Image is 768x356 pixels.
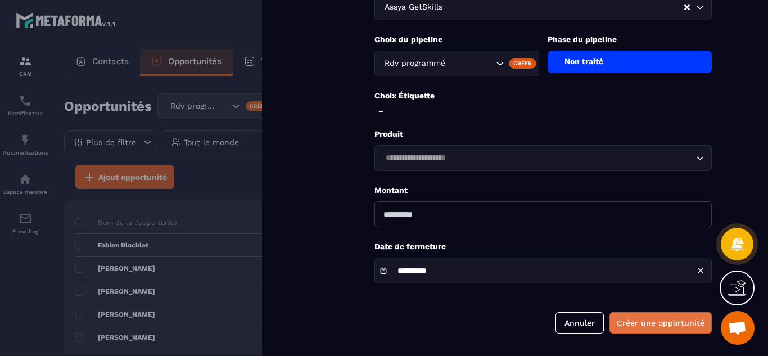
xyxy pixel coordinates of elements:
p: Choix Étiquette [374,91,712,101]
input: Search for option [448,57,493,70]
button: Annuler [555,312,604,334]
div: Search for option [374,51,539,76]
input: Search for option [445,1,683,13]
p: Choix du pipeline [374,34,539,45]
p: Date de fermeture [374,241,712,252]
button: Clear Selected [684,3,690,12]
div: Créer [509,58,536,69]
p: Phase du pipeline [548,34,712,45]
div: Search for option [374,145,712,171]
p: Produit [374,129,712,139]
span: Assya GetSkills [382,1,445,13]
span: Rdv programmé [382,57,448,70]
input: Search for option [382,152,693,164]
p: Montant [374,185,712,196]
button: Créer une opportunité [609,312,712,334]
a: Ouvrir le chat [721,311,755,345]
